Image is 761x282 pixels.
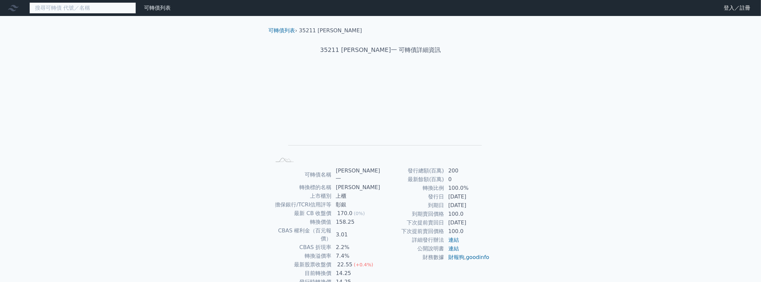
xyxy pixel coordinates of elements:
[381,166,444,175] td: 發行總額(百萬)
[332,243,381,252] td: 2.2%
[271,209,332,218] td: 最新 CB 收盤價
[728,250,761,282] iframe: Chat Widget
[448,237,459,243] a: 連結
[444,175,490,184] td: 0
[332,166,381,183] td: [PERSON_NAME]一
[271,192,332,200] td: 上市櫃別
[299,27,362,35] li: 35211 [PERSON_NAME]
[269,27,297,35] li: ›
[354,211,365,216] span: (0%)
[444,166,490,175] td: 200
[282,76,482,155] g: Chart
[444,201,490,210] td: [DATE]
[336,209,354,217] div: 170.0
[381,175,444,184] td: 最新餘額(百萬)
[271,269,332,278] td: 目前轉換價
[381,253,444,262] td: 財務數據
[354,262,373,267] span: (+0.4%)
[332,269,381,278] td: 14.25
[29,2,136,14] input: 搜尋可轉債 代號／名稱
[381,192,444,201] td: 發行日
[466,254,489,260] a: goodinfo
[718,3,756,13] a: 登入／註冊
[332,192,381,200] td: 上櫃
[332,183,381,192] td: [PERSON_NAME]
[271,226,332,243] td: CBAS 權利金（百元報價）
[381,244,444,253] td: 公開說明書
[728,250,761,282] div: 聊天小工具
[381,210,444,218] td: 到期賣回價格
[332,200,381,209] td: 彰銀
[271,166,332,183] td: 可轉債名稱
[332,252,381,260] td: 7.4%
[448,245,459,252] a: 連結
[269,27,295,34] a: 可轉債列表
[271,218,332,226] td: 轉換價值
[144,5,171,11] a: 可轉債列表
[381,227,444,236] td: 下次提前賣回價格
[332,226,381,243] td: 3.01
[336,261,354,269] div: 22.55
[271,200,332,209] td: 擔保銀行/TCRI信用評等
[381,184,444,192] td: 轉換比例
[448,254,464,260] a: 財報狗
[381,201,444,210] td: 到期日
[444,253,490,262] td: ,
[444,218,490,227] td: [DATE]
[444,210,490,218] td: 100.0
[271,183,332,192] td: 轉換標的名稱
[444,192,490,201] td: [DATE]
[444,184,490,192] td: 100.0%
[271,260,332,269] td: 最新股票收盤價
[271,252,332,260] td: 轉換溢價率
[444,227,490,236] td: 100.0
[381,236,444,244] td: 詳細發行辦法
[381,218,444,227] td: 下次提前賣回日
[263,45,498,55] h1: 35211 [PERSON_NAME]一 可轉債詳細資訊
[332,218,381,226] td: 158.25
[271,243,332,252] td: CBAS 折現率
